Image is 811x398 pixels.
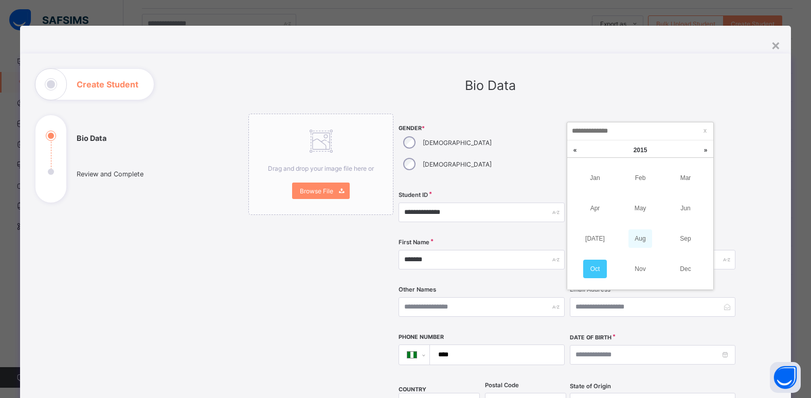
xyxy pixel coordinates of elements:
a: Next year (Control + right) [698,140,713,160]
label: First Name [399,239,429,246]
a: Feb [628,169,652,187]
label: [DEMOGRAPHIC_DATA] [423,160,492,168]
div: × [771,36,781,53]
td: Dec [663,254,708,284]
td: Jun [663,193,708,223]
a: Jan [583,169,607,187]
td: Sep [663,224,708,254]
span: Browse File [300,187,333,195]
td: May [618,193,663,223]
a: Last year (Control + left) [567,140,583,160]
label: Date of Birth [570,334,611,341]
td: Feb [618,162,663,193]
a: Jun [674,199,697,218]
span: Gender [399,125,564,132]
span: COUNTRY [399,386,426,393]
label: [DEMOGRAPHIC_DATA] [423,139,492,147]
label: Student ID [399,191,428,198]
a: [DATE] [583,229,607,248]
td: Apr [572,193,618,223]
h1: Create Student [77,80,138,88]
label: Postal Code [485,382,519,389]
a: 2015 [594,140,687,160]
a: Oct [583,260,607,278]
span: State of Origin [570,383,611,390]
td: Mar [663,162,708,193]
label: Other Names [399,286,436,293]
span: Bio Data [465,78,516,93]
td: Nov [618,254,663,284]
td: Oct [572,254,618,284]
button: Open asap [770,362,801,393]
span: 2015 [634,147,647,154]
a: Aug [628,229,652,248]
a: Dec [674,260,697,278]
a: Mar [674,169,697,187]
a: Nov [628,260,652,278]
td: Jan [572,162,618,193]
div: Drag and drop your image file here orBrowse File [248,114,393,215]
a: Sep [674,229,697,248]
span: Drag and drop your image file here or [268,165,374,172]
a: Apr [583,199,607,218]
a: May [628,199,652,218]
td: Jul [572,224,618,254]
label: Phone Number [399,334,444,340]
td: Aug [618,224,663,254]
